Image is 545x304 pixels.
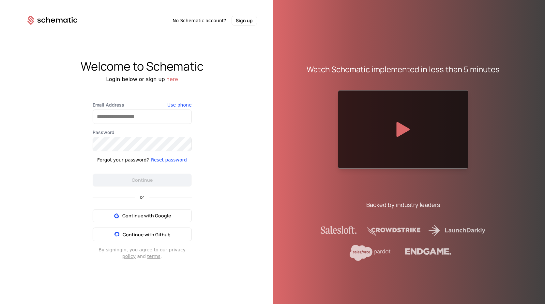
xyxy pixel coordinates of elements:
a: policy [122,254,136,259]
button: Continue with Github [93,228,192,241]
span: No Schematic account? [173,17,226,24]
button: here [166,76,178,83]
div: Login below or sign up [12,76,273,83]
div: By signing in , you agree to our privacy and . [93,246,192,260]
button: Reset password [151,157,187,163]
button: Sign up [232,16,257,25]
button: Continue [93,174,192,187]
label: Password [93,129,192,136]
button: Continue with Google [93,209,192,222]
div: Welcome to Schematic [12,60,273,73]
label: Email Address [93,102,192,108]
div: Backed by industry leaders [366,200,440,209]
span: Continue with Google [122,212,171,219]
span: or [135,195,149,199]
button: Use phone [167,102,191,108]
span: Continue with Github [123,231,171,238]
a: terms [147,254,160,259]
div: Watch Schematic implemented in less than 5 minutes [307,64,500,75]
div: Forgot your password? [97,157,149,163]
